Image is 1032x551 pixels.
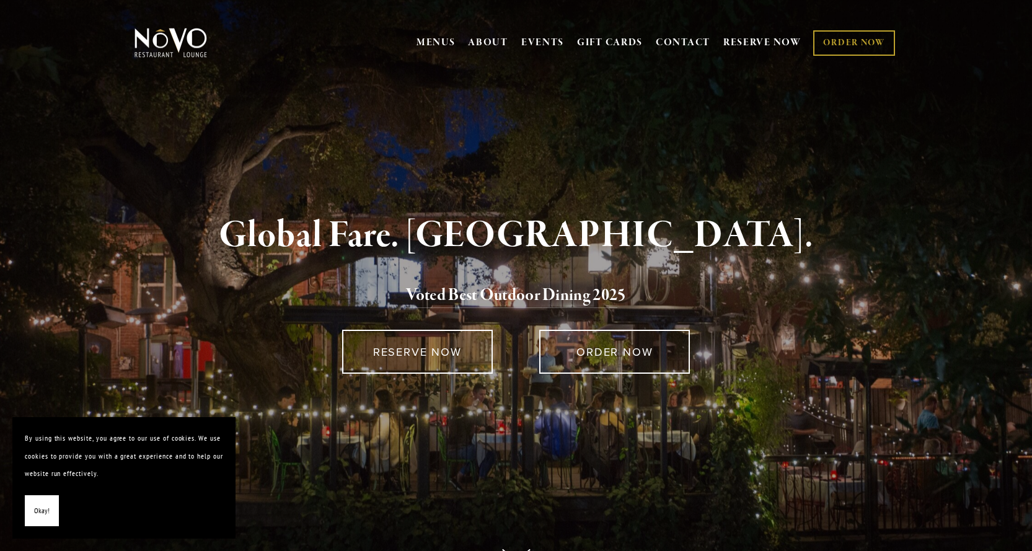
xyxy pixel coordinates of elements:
span: Okay! [34,502,50,520]
a: RESERVE NOW [342,330,493,374]
h2: 5 [155,283,878,309]
a: ORDER NOW [539,330,690,374]
a: MENUS [417,37,456,49]
a: CONTACT [656,31,710,55]
a: ABOUT [468,37,508,49]
a: RESERVE NOW [723,31,801,55]
p: By using this website, you agree to our use of cookies. We use cookies to provide you with a grea... [25,430,223,483]
strong: Global Fare. [GEOGRAPHIC_DATA]. [219,212,813,259]
img: Novo Restaurant &amp; Lounge [132,27,209,58]
section: Cookie banner [12,417,236,539]
a: Voted Best Outdoor Dining 202 [406,284,617,308]
button: Okay! [25,495,59,527]
a: EVENTS [521,37,564,49]
a: ORDER NOW [813,30,894,56]
a: GIFT CARDS [577,31,643,55]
